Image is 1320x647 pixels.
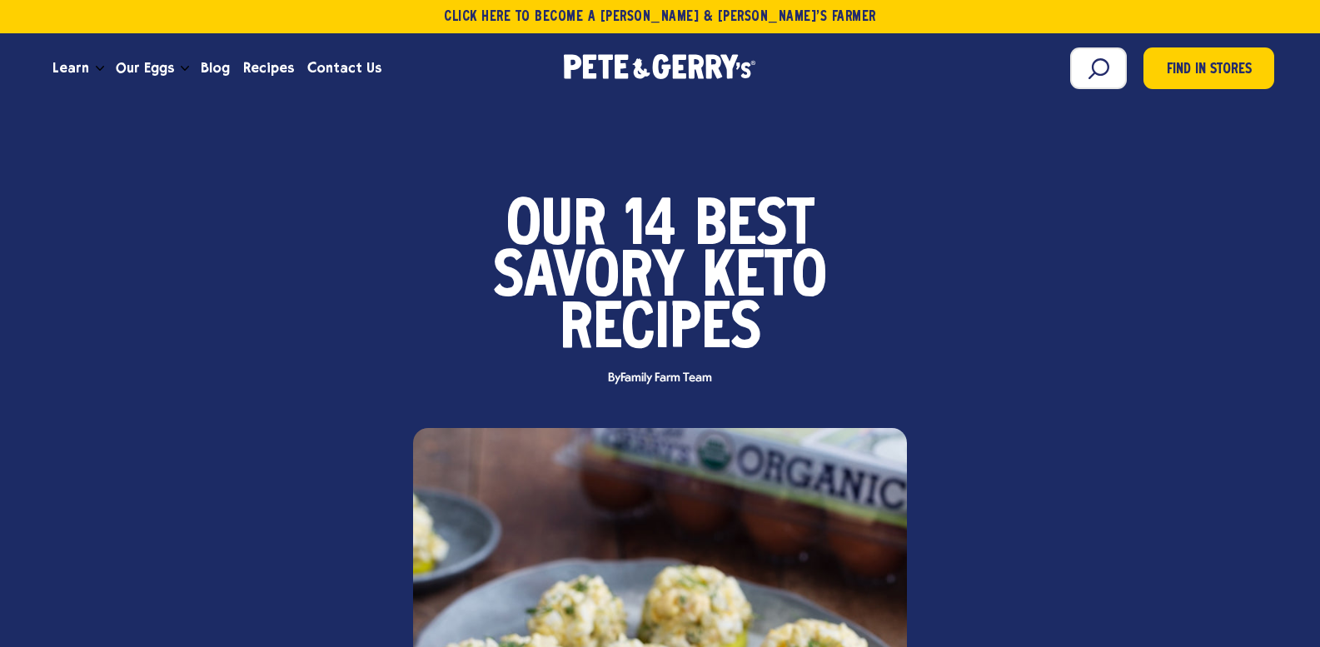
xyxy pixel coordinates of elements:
[307,57,381,78] span: Contact Us
[695,202,814,253] span: Best
[1143,47,1274,89] a: Find in Stores
[109,46,181,91] a: Our Eggs
[52,57,89,78] span: Learn
[703,253,827,305] span: Keto
[560,305,761,356] span: Recipes
[493,253,685,305] span: Savory
[181,66,189,72] button: Open the dropdown menu for Our Eggs
[600,372,720,385] span: By
[506,202,606,253] span: Our
[243,57,294,78] span: Recipes
[46,46,96,91] a: Learn
[201,57,230,78] span: Blog
[116,57,174,78] span: Our Eggs
[96,66,104,72] button: Open the dropdown menu for Learn
[194,46,237,91] a: Blog
[625,202,676,253] span: 14
[1070,47,1127,89] input: Search
[237,46,301,91] a: Recipes
[620,371,711,385] span: Family Farm Team
[301,46,388,91] a: Contact Us
[1167,59,1252,82] span: Find in Stores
